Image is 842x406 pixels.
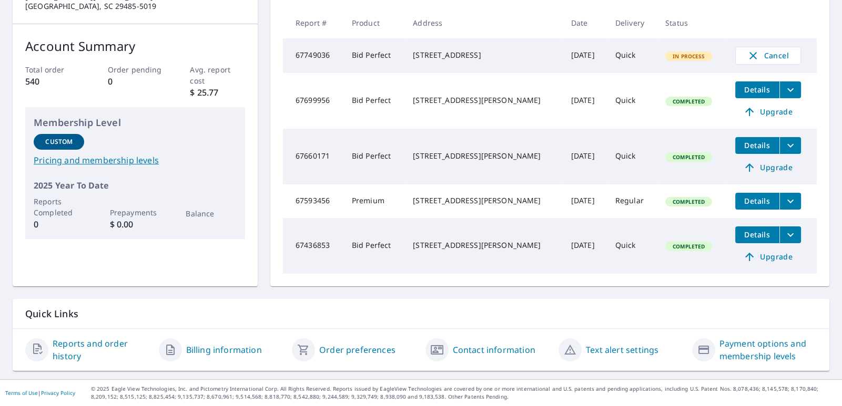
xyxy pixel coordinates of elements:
[413,50,554,60] div: [STREET_ADDRESS]
[607,218,657,274] td: Quick
[25,75,80,88] p: 540
[41,389,75,397] a: Privacy Policy
[563,218,607,274] td: [DATE]
[25,64,80,75] p: Total order
[563,129,607,184] td: [DATE]
[5,389,38,397] a: Terms of Use
[746,49,790,62] span: Cancel
[283,7,343,38] th: Report #
[53,337,150,362] a: Reports and order history
[343,129,404,184] td: Bid Perfect
[343,38,404,73] td: Bid Perfect
[607,38,657,73] td: Quick
[110,218,160,231] p: $ 0.00
[110,207,160,218] p: Prepayments
[735,248,801,265] a: Upgrade
[666,153,711,161] span: Completed
[742,140,773,150] span: Details
[735,103,801,120] a: Upgrade
[45,137,73,147] p: Custom
[735,193,779,210] button: detailsBtn-67593456
[343,7,404,38] th: Product
[742,230,773,240] span: Details
[34,116,237,130] p: Membership Level
[283,38,343,73] td: 67749036
[25,2,211,11] p: [GEOGRAPHIC_DATA], SC 29485-5019
[343,184,404,218] td: Premium
[108,75,163,88] p: 0
[190,64,245,86] p: Avg. report cost
[563,73,607,129] td: [DATE]
[657,7,727,38] th: Status
[735,226,779,243] button: detailsBtn-67436853
[607,129,657,184] td: Quick
[666,98,711,105] span: Completed
[563,38,607,73] td: [DATE]
[343,218,404,274] td: Bid Perfect
[108,64,163,75] p: Order pending
[283,73,343,129] td: 67699956
[34,154,237,166] a: Pricing and membership levels
[453,343,535,356] a: Contact information
[586,343,658,356] a: Text alert settings
[742,251,795,263] span: Upgrade
[563,7,607,38] th: Date
[25,37,245,56] p: Account Summary
[742,85,773,95] span: Details
[190,86,245,99] p: $ 25.77
[779,226,801,243] button: filesDropdownBtn-67436853
[666,198,711,205] span: Completed
[563,184,607,218] td: [DATE]
[779,81,801,98] button: filesDropdownBtn-67699956
[343,73,404,129] td: Bid Perfect
[413,95,554,106] div: [STREET_ADDRESS][PERSON_NAME]
[413,240,554,251] div: [STREET_ADDRESS][PERSON_NAME]
[34,218,84,231] p: 0
[719,337,817,362] a: Payment options and membership levels
[34,179,237,192] p: 2025 Year To Date
[779,193,801,210] button: filesDropdownBtn-67593456
[735,159,801,176] a: Upgrade
[25,307,817,320] p: Quick Links
[735,81,779,98] button: detailsBtn-67699956
[735,137,779,154] button: detailsBtn-67660171
[34,196,84,218] p: Reports Completed
[607,184,657,218] td: Regular
[404,7,563,38] th: Address
[666,53,712,60] span: In Process
[666,243,711,250] span: Completed
[5,390,75,396] p: |
[413,151,554,161] div: [STREET_ADDRESS][PERSON_NAME]
[607,7,657,38] th: Delivery
[735,47,801,65] button: Cancel
[742,106,795,118] span: Upgrade
[413,195,554,206] div: [STREET_ADDRESS][PERSON_NAME]
[779,137,801,154] button: filesDropdownBtn-67660171
[319,343,395,356] a: Order preferences
[607,73,657,129] td: Quick
[283,218,343,274] td: 67436853
[742,161,795,174] span: Upgrade
[283,129,343,184] td: 67660171
[91,385,837,401] p: © 2025 Eagle View Technologies, Inc. and Pictometry International Corp. All Rights Reserved. Repo...
[283,184,343,218] td: 67593456
[186,208,236,219] p: Balance
[186,343,262,356] a: Billing information
[742,196,773,206] span: Details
